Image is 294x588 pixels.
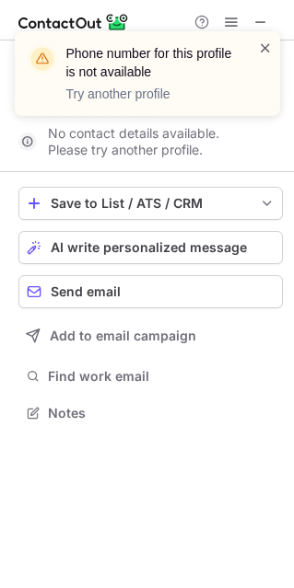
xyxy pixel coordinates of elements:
div: Save to List / ATS / CRM [51,196,251,211]
span: AI write personalized message [51,240,247,255]
span: Find work email [48,368,276,385]
div: No contact details available. Please try another profile. [18,127,283,156]
span: Add to email campaign [50,329,196,343]
p: Try another profile [66,85,236,103]
button: Notes [18,400,283,426]
span: Notes [48,405,276,421]
header: Phone number for this profile is not available [66,44,236,81]
button: Send email [18,275,283,308]
span: Send email [51,284,121,299]
button: Find work email [18,363,283,389]
img: warning [28,44,57,74]
img: ContactOut v5.3.10 [18,11,129,33]
button: Add to email campaign [18,319,283,352]
button: AI write personalized message [18,231,283,264]
button: save-profile-one-click [18,187,283,220]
